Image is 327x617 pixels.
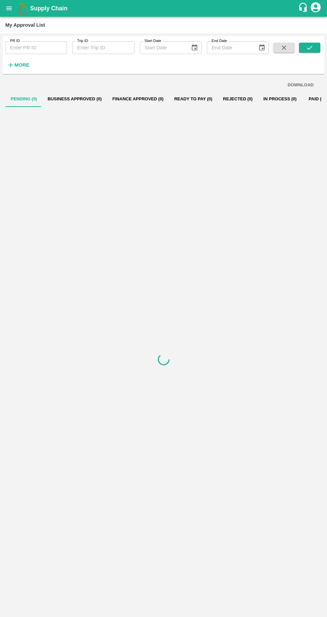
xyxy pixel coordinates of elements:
[107,91,169,107] button: Finance Approved (0)
[298,2,310,14] div: customer-support
[5,21,45,29] div: My Approval List
[17,2,30,15] img: logo
[144,38,161,44] label: Start Date
[169,91,218,107] button: Ready To Pay (0)
[212,38,227,44] label: End Date
[30,4,298,13] a: Supply Chain
[188,41,201,54] button: Choose date
[218,91,258,107] button: Rejected (0)
[5,59,31,71] button: More
[77,38,88,44] label: Trip ID
[207,41,253,54] input: End Date
[285,79,316,91] button: DOWNLOAD
[72,41,134,54] input: Enter Trip ID
[258,91,302,107] button: In Process (0)
[42,91,107,107] button: Business Approved (0)
[310,1,322,15] div: account of current user
[140,41,186,54] input: Start Date
[256,41,268,54] button: Choose date
[1,1,17,16] button: open drawer
[14,62,29,68] strong: More
[10,38,20,44] label: PR ID
[5,91,42,107] button: Pending (0)
[5,41,67,54] input: Enter PR ID
[30,5,67,12] b: Supply Chain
